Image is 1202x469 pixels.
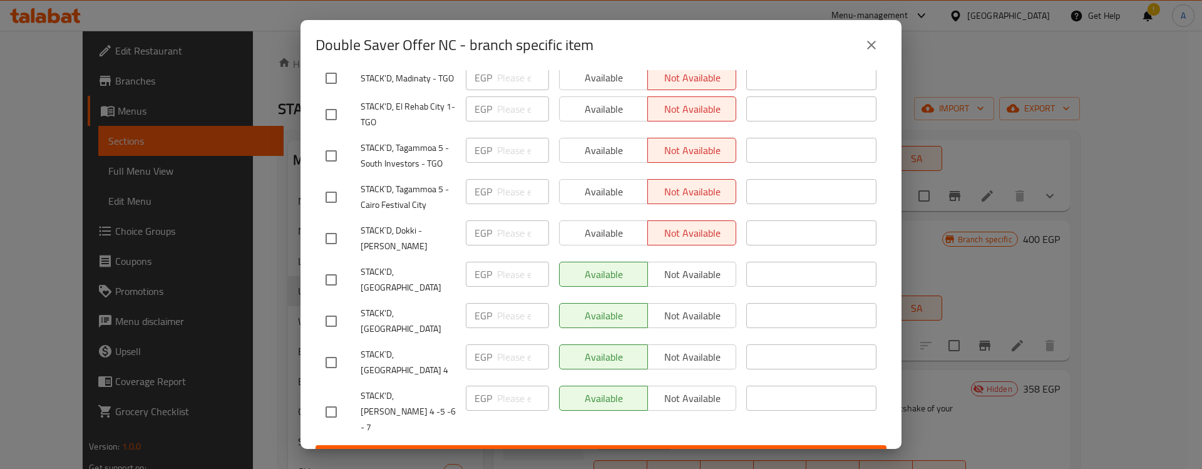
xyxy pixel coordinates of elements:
[497,262,549,287] input: Please enter price
[361,223,456,254] span: STACK`D, Dokki - [PERSON_NAME]
[856,30,886,60] button: close
[497,303,549,328] input: Please enter price
[361,99,456,130] span: STACK'D, El Rehab City 1- TGO
[475,143,492,158] p: EGP
[497,65,549,90] input: Please enter price
[497,344,549,369] input: Please enter price
[497,179,549,204] input: Please enter price
[497,96,549,121] input: Please enter price
[475,184,492,199] p: EGP
[475,308,492,323] p: EGP
[316,35,593,55] h2: Double Saver Offer NC - branch specific item
[475,267,492,282] p: EGP
[475,70,492,85] p: EGP
[361,182,456,213] span: STACK`D, Tagammoa 5 - Cairo Festival City
[475,101,492,116] p: EGP
[475,225,492,240] p: EGP
[316,445,886,468] button: Save
[361,306,456,337] span: STACK'D, [GEOGRAPHIC_DATA]
[497,138,549,163] input: Please enter price
[475,349,492,364] p: EGP
[475,391,492,406] p: EGP
[361,388,456,435] span: STACK'D, [PERSON_NAME] 4 -5 -6 - 7
[497,220,549,245] input: Please enter price
[361,71,456,86] span: STACK'D, Madinaty - TGO
[497,386,549,411] input: Please enter price
[361,140,456,172] span: STACK`D, Tagammoa 5 - South Investors - TGO
[361,347,456,378] span: STACK`D, [GEOGRAPHIC_DATA] 4
[361,264,456,296] span: STACK'D, [GEOGRAPHIC_DATA]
